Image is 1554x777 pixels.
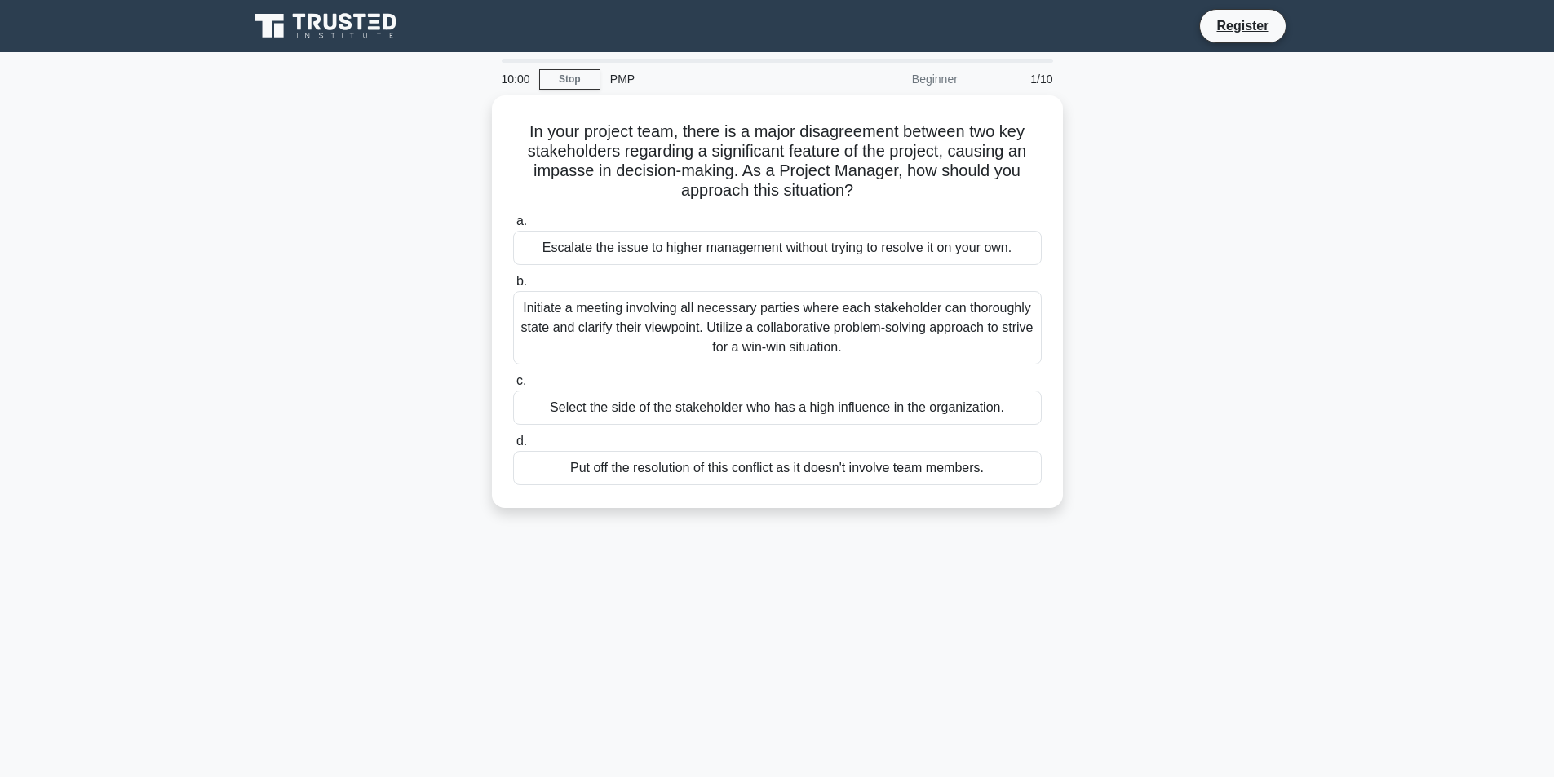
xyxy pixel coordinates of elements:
[1206,15,1278,36] a: Register
[516,274,527,288] span: b.
[600,63,825,95] div: PMP
[511,121,1043,201] h5: In your project team, there is a major disagreement between two key stakeholders regarding a sign...
[516,434,527,448] span: d.
[513,391,1042,425] div: Select the side of the stakeholder who has a high influence in the organization.
[513,291,1042,364] div: Initiate a meeting involving all necessary parties where each stakeholder can thoroughly state an...
[513,231,1042,265] div: Escalate the issue to higher management without trying to resolve it on your own.
[492,63,539,95] div: 10:00
[967,63,1063,95] div: 1/10
[516,373,526,387] span: c.
[513,451,1042,485] div: Put off the resolution of this conflict as it doesn't involve team members.
[825,63,967,95] div: Beginner
[516,214,527,227] span: a.
[539,69,600,90] a: Stop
